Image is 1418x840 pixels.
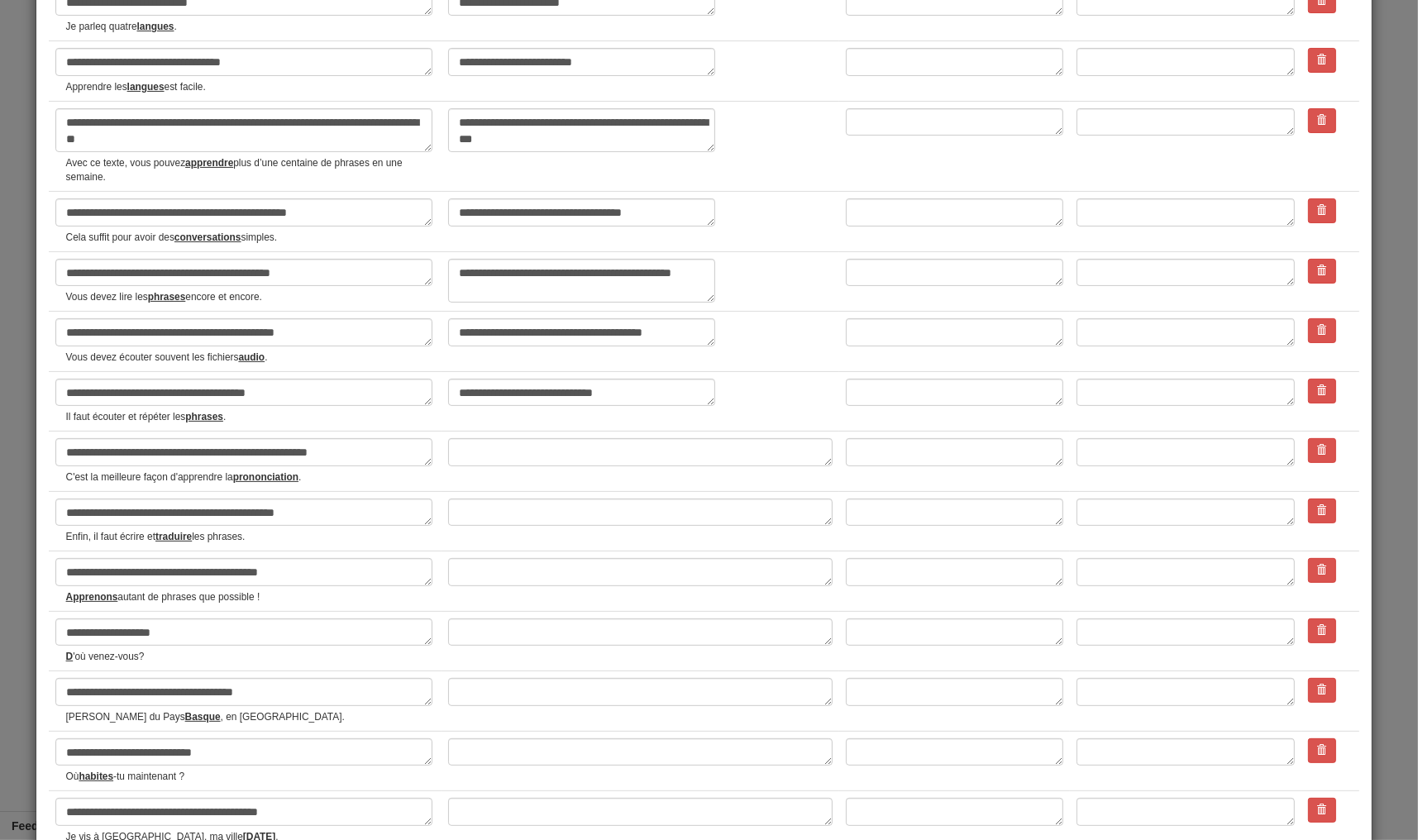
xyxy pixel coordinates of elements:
[66,290,436,304] small: Vous devez lire les encore et encore.
[174,231,241,243] u: conversations
[185,711,221,723] u: Basque
[66,530,436,544] small: Enfin, il faut écrire et les phrases.
[137,21,174,32] u: langues
[185,411,223,422] u: phrases
[66,80,436,94] small: Apprendre les est facile.
[66,591,118,603] u: Apprenons
[79,771,113,782] u: habites
[155,531,192,542] u: traduire
[185,157,233,169] u: apprendre
[66,710,436,724] small: [PERSON_NAME] du Pays , en [GEOGRAPHIC_DATA].
[238,351,265,363] u: audio
[233,471,298,483] u: prononciation
[127,81,165,93] u: langues
[148,291,186,303] u: phrases
[66,770,436,784] small: Où -tu maintenant ?
[66,650,436,664] small: 'où venez-vous?
[66,590,436,604] small: autant de phrases que possible !
[66,351,436,365] small: Vous devez écouter souvent les fichiers .
[66,156,436,184] small: Avec ce texte, vous pouvez plus d’une centaine de phrases en une semaine.
[66,20,436,34] small: Je parleq quatre .
[66,651,74,662] u: D
[66,470,436,484] small: C'est la meilleure façon d'apprendre la .
[66,231,436,245] small: Cela suffit pour avoir des simples.
[66,410,436,424] small: Il faut écouter et répéter les .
